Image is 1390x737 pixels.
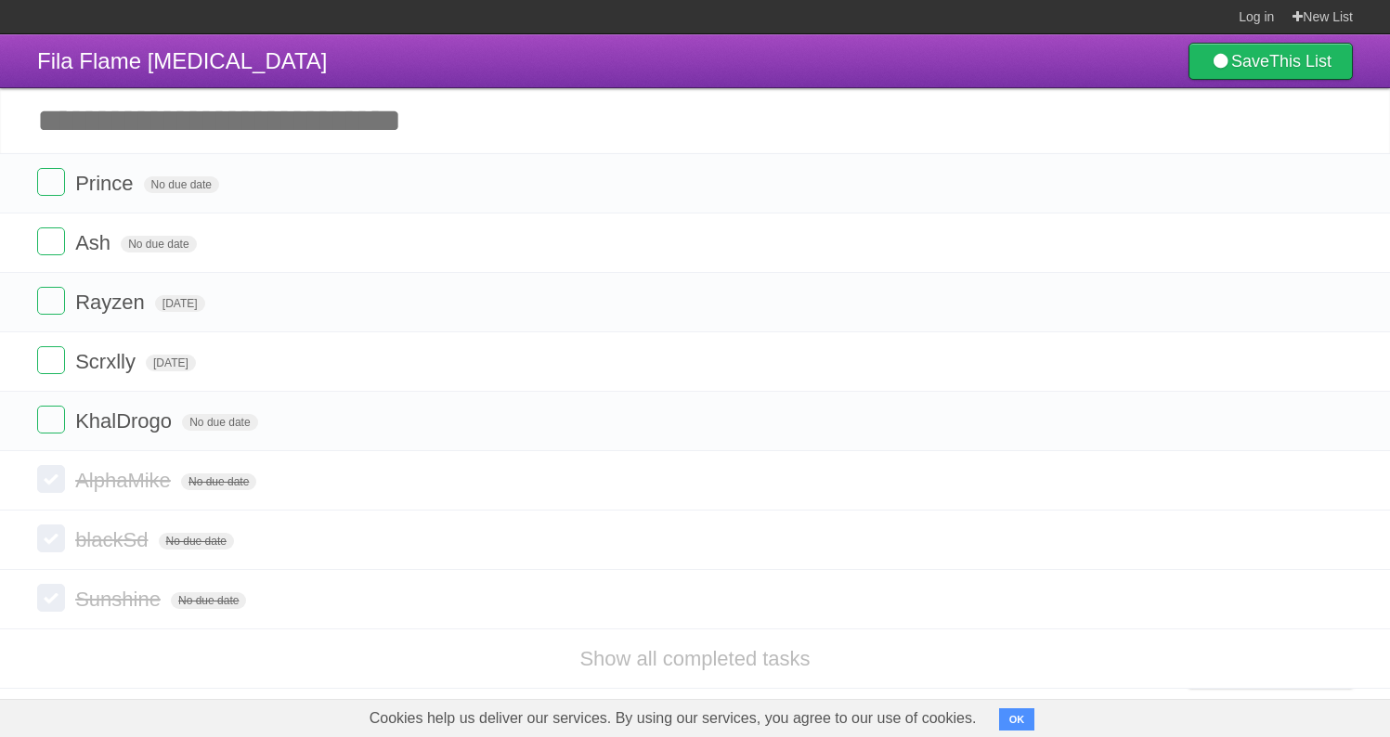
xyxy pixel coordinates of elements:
[1240,227,1275,258] label: Star task
[1240,346,1275,377] label: Star task
[1269,52,1332,71] b: This List
[75,469,175,492] span: AlphaMike
[182,414,257,431] span: No due date
[75,231,115,254] span: Ash
[37,524,65,552] label: Done
[999,708,1035,731] button: OK
[75,588,165,611] span: Sunshine
[144,176,219,193] span: No due date
[75,528,152,551] span: blackSd
[37,584,65,612] label: Done
[75,350,140,373] span: Scrxlly
[37,465,65,493] label: Done
[181,473,256,490] span: No due date
[171,592,246,609] span: No due date
[1240,406,1275,436] label: Star task
[37,48,328,73] span: Fila Flame [MEDICAL_DATA]
[1189,43,1353,80] a: SaveThis List
[155,295,205,312] span: [DATE]
[37,346,65,374] label: Done
[75,291,149,314] span: Rayzen
[37,227,65,255] label: Done
[351,700,995,737] span: Cookies help us deliver our services. By using our services, you agree to our use of cookies.
[37,168,65,196] label: Done
[75,409,176,433] span: KhalDrogo
[146,355,196,371] span: [DATE]
[37,406,65,433] label: Done
[159,533,234,550] span: No due date
[1240,287,1275,317] label: Star task
[579,647,810,670] a: Show all completed tasks
[1240,168,1275,199] label: Star task
[75,172,137,195] span: Prince
[37,287,65,315] label: Done
[121,236,196,252] span: No due date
